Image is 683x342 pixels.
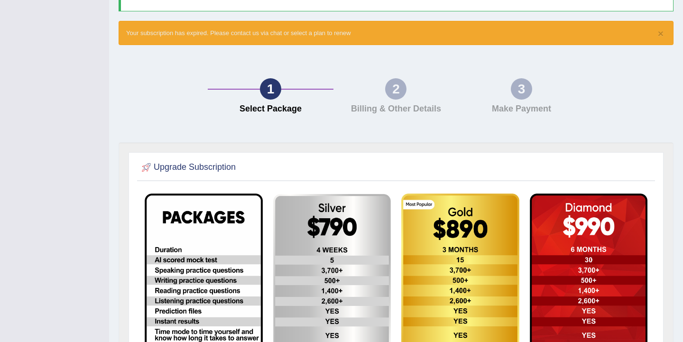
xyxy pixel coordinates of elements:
h4: Make Payment [463,104,579,114]
h4: Billing & Other Details [338,104,454,114]
div: 3 [511,78,532,100]
h2: Upgrade Subscription [139,160,236,175]
h4: Select Package [212,104,328,114]
div: 1 [260,78,281,100]
div: Your subscription has expired. Please contact us via chat or select a plan to renew [119,21,674,45]
div: 2 [385,78,406,100]
button: × [658,28,664,38]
